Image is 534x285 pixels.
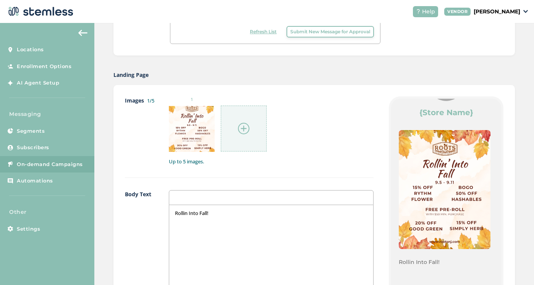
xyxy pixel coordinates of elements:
[444,8,471,16] div: VENDOR
[399,130,490,249] img: Z
[290,28,370,35] span: Submit New Message for Approval
[17,161,83,168] span: On-demand Campaigns
[523,10,528,13] img: icon_down-arrow-small-66adaf34.svg
[17,225,40,233] span: Settings
[125,96,154,165] label: Images
[169,106,215,152] img: Z
[286,26,374,37] button: Submit New Message for Approval
[250,28,277,35] span: Refresh List
[17,46,44,54] span: Locations
[399,258,494,266] p: Rollin Into Fall!
[246,26,280,37] button: Refresh List
[422,8,435,16] span: Help
[6,4,73,19] img: logo-dark-0685b13c.svg
[17,63,71,70] span: Enrollment Options
[113,71,149,79] label: Landing Page
[175,210,367,217] p: Rollin Into Fall!
[17,127,45,135] span: Segments
[169,158,374,166] label: Up to 5 images.
[238,123,249,134] img: icon-circle-plus-45441306.svg
[17,177,53,185] span: Automations
[17,79,59,87] span: AI Agent Setup
[496,248,534,285] iframe: Chat Widget
[416,9,421,14] img: icon-help-white-03924b79.svg
[474,8,520,16] p: [PERSON_NAME]
[78,30,87,36] img: icon-arrow-back-accent-c549486e.svg
[147,97,154,104] label: 1/5
[169,96,215,103] small: 1
[17,144,49,151] span: Subscribers
[419,107,473,118] label: {Store Name}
